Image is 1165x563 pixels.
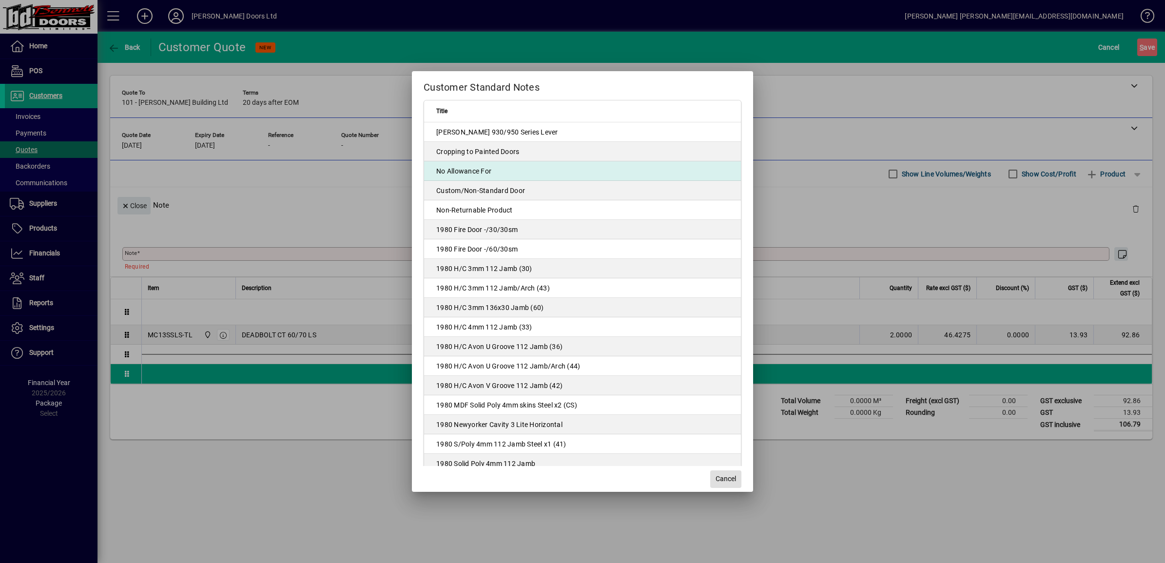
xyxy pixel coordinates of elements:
[424,415,741,434] td: 1980 Newyorker Cavity 3 Lite Horizontal
[424,298,741,317] td: 1980 H/C 3mm 136x30 Jamb (60)
[424,317,741,337] td: 1980 H/C 4mm 112 Jamb (33)
[424,142,741,161] td: Cropping to Painted Doors
[424,356,741,376] td: 1980 H/C Avon U Groove 112 Jamb/Arch (44)
[412,71,753,99] h2: Customer Standard Notes
[424,181,741,200] td: Custom/Non-Standard Door
[424,337,741,356] td: 1980 H/C Avon U Groove 112 Jamb (36)
[710,470,741,488] button: Cancel
[424,434,741,454] td: 1980 S/Poly 4mm 112 Jamb Steel x1 (41)
[424,200,741,220] td: Non-Returnable Product
[424,376,741,395] td: 1980 H/C Avon V Groove 112 Jamb (42)
[424,161,741,181] td: No Allowance For
[424,454,741,473] td: 1980 Solid Poly 4mm 112 Jamb
[424,395,741,415] td: 1980 MDF Solid Poly 4mm skins Steel x2 (CS)
[424,278,741,298] td: 1980 H/C 3mm 112 Jamb/Arch (43)
[424,122,741,142] td: [PERSON_NAME] 930/950 Series Lever
[424,239,741,259] td: 1980 Fire Door -/60/30sm
[436,106,447,116] span: Title
[716,474,736,484] span: Cancel
[424,259,741,278] td: 1980 H/C 3mm 112 Jamb (30)
[424,220,741,239] td: 1980 Fire Door -/30/30sm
